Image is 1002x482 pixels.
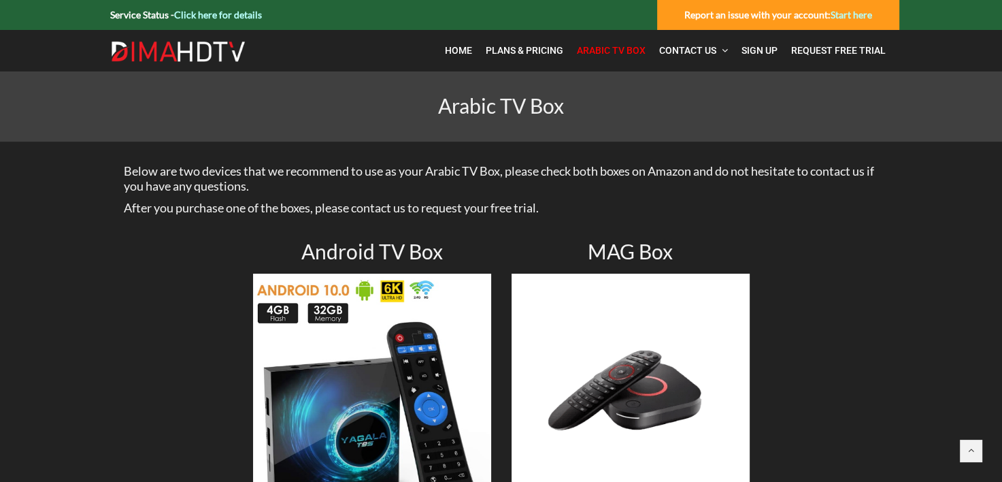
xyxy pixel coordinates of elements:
span: Below are two devices that we recommend to use as your Arabic TV Box, please check both boxes on ... [124,163,874,193]
a: Home [438,37,479,65]
span: Request Free Trial [791,45,886,56]
a: Request Free Trial [784,37,892,65]
span: Home [445,45,472,56]
a: Sign Up [735,37,784,65]
strong: Report an issue with your account: [684,9,872,20]
span: Sign Up [741,45,778,56]
span: Android TV Box [301,239,443,263]
a: Back to top [960,440,982,462]
a: Start here [831,9,872,20]
span: Contact Us [659,45,716,56]
img: Dima HDTV [110,41,246,63]
a: Click here for details [174,9,262,20]
strong: Service Status - [110,9,262,20]
span: After you purchase one of the boxes, please contact us to request your free trial. [124,200,539,215]
span: Plans & Pricing [486,45,563,56]
a: Arabic TV Box [570,37,652,65]
span: Arabic TV Box [577,45,646,56]
a: Plans & Pricing [479,37,570,65]
span: Arabic TV Box [438,93,564,118]
a: Contact Us [652,37,735,65]
span: MAG Box [588,239,673,263]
